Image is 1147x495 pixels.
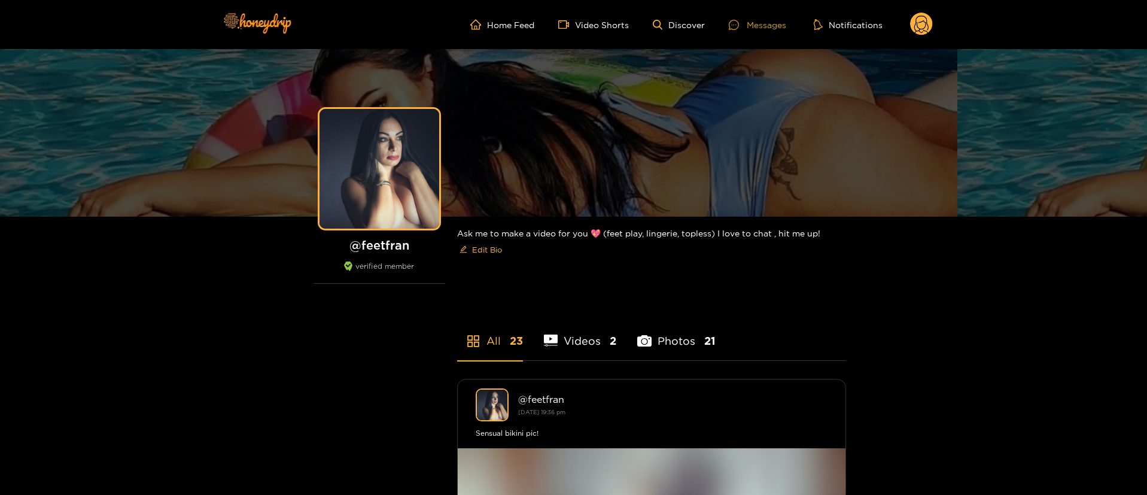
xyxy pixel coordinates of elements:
li: Photos [637,306,716,360]
div: verified member [314,262,445,284]
span: 21 [704,333,716,348]
small: [DATE] 19:36 pm [518,409,565,415]
li: Videos [544,306,617,360]
button: editEdit Bio [457,240,504,259]
span: home [470,19,487,30]
h1: @ feetfran [314,238,445,253]
span: 23 [510,333,523,348]
div: @ feetfran [518,394,827,405]
a: Discover [653,20,705,30]
button: Notifications [810,19,886,31]
img: feetfran [476,388,509,421]
span: Edit Bio [472,244,502,256]
div: Ask me to make a video for you 💖 (feet play, lingerie, topless) I love to chat , hit me up! [457,217,846,269]
span: 2 [610,333,616,348]
li: All [457,306,523,360]
span: video-camera [558,19,575,30]
div: Sensual bikini pic! [476,427,827,439]
div: Messages [729,18,786,32]
span: edit [460,245,467,254]
span: appstore [466,334,480,348]
a: Home Feed [470,19,534,30]
a: Video Shorts [558,19,629,30]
